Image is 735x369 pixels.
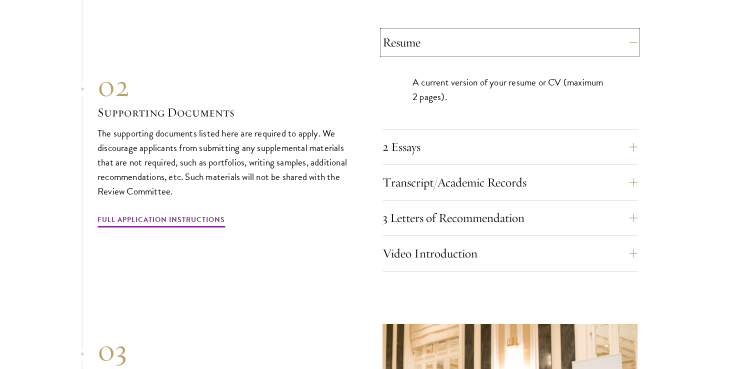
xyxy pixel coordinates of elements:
button: 2 Essays [382,135,637,159]
div: 03 [97,332,352,368]
button: Resume [382,30,637,54]
button: Video Introduction [382,241,637,265]
p: A current version of your resume or CV (maximum 2 pages). [412,75,607,104]
button: 3 Letters of Recommendation [382,206,637,230]
div: 02 [97,68,352,104]
a: Full Application Instructions [97,213,225,229]
h3: Supporting Documents [97,104,352,121]
button: Transcript/Academic Records [382,170,637,194]
p: The supporting documents listed here are required to apply. We discourage applicants from submitt... [97,126,352,198]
